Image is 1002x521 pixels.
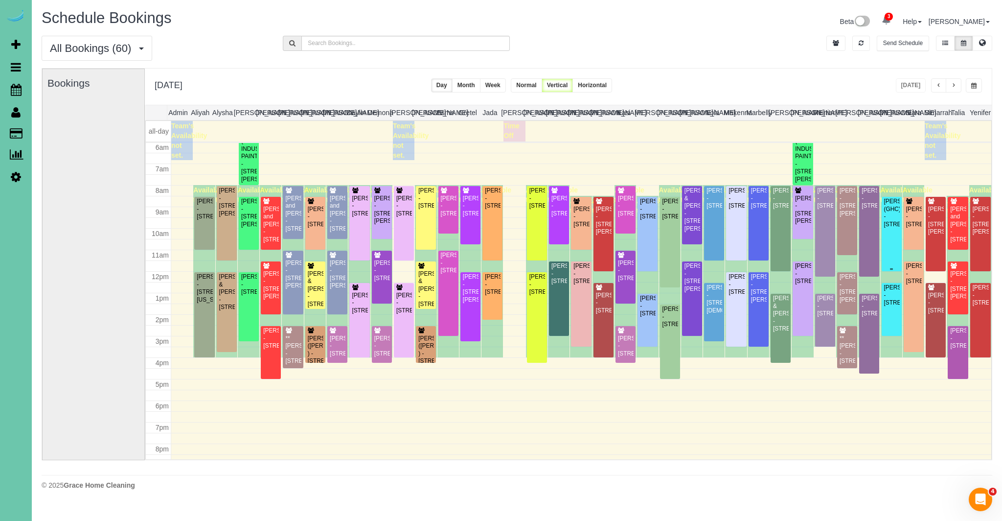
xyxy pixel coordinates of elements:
[770,186,799,204] span: Available time
[348,186,378,204] span: Available time
[285,260,301,290] div: [PERSON_NAME] - [STREET_ADDRESS][PERSON_NAME]
[307,335,323,365] div: [PERSON_NAME] ([PERSON_NAME] ) - [STREET_ADDRESS]
[6,10,25,24] img: Automaid Logo
[367,105,390,120] th: Demona
[662,306,678,328] div: [PERSON_NAME] - [STREET_ADDRESS]
[156,445,169,453] span: 8pm
[374,260,390,282] div: [PERSON_NAME] - [STREET_ADDRESS]
[418,270,434,308] div: [PERSON_NAME] & [PERSON_NAME] - [STREET_ADDRESS]
[573,206,589,228] div: [PERSON_NAME] - [STREET_ADDRESS]
[156,359,169,367] span: 4pm
[374,335,390,357] div: [PERSON_NAME] - [STREET_ADDRESS]
[459,186,489,204] span: Available time
[769,105,791,120] th: [PERSON_NAME]
[42,480,992,490] div: © 2025
[950,327,966,350] div: [PERSON_NAME] - [STREET_ADDRESS]
[884,198,900,228] div: [PERSON_NAME] (GHC) - [STREET_ADDRESS]
[989,488,997,496] span: 4
[728,273,744,296] div: [PERSON_NAME] - [STREET_ADDRESS]
[903,18,922,25] a: Help
[304,186,334,204] span: Available time
[572,78,612,93] button: Horizontal
[300,105,323,120] th: [PERSON_NAME]
[167,105,189,120] th: Admin
[412,105,434,120] th: [PERSON_NAME]
[155,78,182,91] h2: [DATE]
[839,335,855,365] div: **[PERSON_NAME] - [STREET_ADDRESS]
[728,187,744,210] div: [PERSON_NAME] - [STREET_ADDRESS]
[282,186,312,204] span: Available time
[617,335,634,357] div: [PERSON_NAME] - [STREET_ADDRESS]
[307,206,323,228] div: [PERSON_NAME] - [STREET_ADDRESS]
[751,187,767,210] div: [PERSON_NAME] - [STREET_ADDRESS]
[156,424,169,431] span: 7pm
[595,292,612,314] div: [PERSON_NAME] - [STREET_ADDRESS]
[42,9,171,26] span: Schedule Bookings
[969,488,992,511] iframe: Intercom live chat
[792,186,821,204] span: Available time
[595,206,612,236] div: [PERSON_NAME] - [STREET_ADDRESS][PERSON_NAME]
[702,105,724,120] th: Lola
[156,402,169,410] span: 6pm
[748,186,777,204] span: Available time
[884,284,900,307] div: [PERSON_NAME] - [STREET_ADDRESS]
[617,260,634,282] div: [PERSON_NAME] - [STREET_ADDRESS]
[156,316,169,324] span: 2pm
[285,195,301,233] div: [PERSON_NAME] and [PERSON_NAME] - [STREET_ADDRESS]
[840,18,870,25] a: Beta
[329,335,345,357] div: [PERSON_NAME] - [STREET_ADDRESS]
[814,186,844,204] span: Available time
[570,197,600,214] span: Available time
[592,197,622,214] span: Available time
[568,105,591,120] th: [PERSON_NAME]
[196,273,212,304] div: [PERSON_NAME] - [STREET_ADDRESS][US_STATE]
[501,105,524,120] th: [PERSON_NAME]
[817,295,833,317] div: [PERSON_NAME] - [STREET_ADDRESS]
[156,294,169,302] span: 1pm
[548,186,578,204] span: Available time
[263,270,279,301] div: [PERSON_NAME] - [STREET_ADDRESS][PERSON_NAME]
[662,198,678,220] div: [PERSON_NAME] - [STREET_ADDRESS]
[285,335,301,365] div: **[PERSON_NAME] - [STREET_ADDRESS]
[791,105,813,120] th: [PERSON_NAME]
[613,105,635,120] th: Kasi
[152,251,169,259] span: 11am
[680,105,702,120] th: [PERSON_NAME]
[835,105,858,120] th: [PERSON_NAME]
[64,481,135,489] strong: Grace Home Cleaning
[681,186,711,204] span: Available time
[511,78,542,93] button: Normal
[323,105,345,120] th: [PERSON_NAME]
[659,186,689,204] span: Available time
[329,195,345,233] div: [PERSON_NAME] and [PERSON_NAME] - [STREET_ADDRESS]
[241,273,257,296] div: [PERSON_NAME] - [STREET_ADDRESS]
[885,13,893,21] span: 3
[238,186,268,204] span: Available time
[452,78,480,93] button: Month
[903,186,933,204] span: Available time
[50,42,136,54] span: All Bookings (60)
[881,186,911,204] span: Available time
[795,262,811,285] div: [PERSON_NAME] - [STREET_ADDRESS]
[278,105,301,120] th: [PERSON_NAME]
[529,187,545,210] div: [PERSON_NAME] - [STREET_ADDRESS]
[906,206,922,228] div: [PERSON_NAME] - [STREET_ADDRESS]
[326,186,356,204] span: Available time
[440,195,456,217] div: [PERSON_NAME] - [STREET_ADDRESS]
[256,105,278,120] th: [PERSON_NAME]
[484,187,501,210] div: [PERSON_NAME] - [STREET_ADDRESS]
[329,260,345,290] div: [PERSON_NAME] - [STREET_ADDRESS][PERSON_NAME]
[635,105,657,120] th: [PERSON_NAME]
[880,105,903,120] th: [PERSON_NAME]
[156,187,169,194] span: 8am
[551,195,567,217] div: [PERSON_NAME] - [STREET_ADDRESS]
[795,195,811,225] div: [PERSON_NAME] - [STREET_ADDRESS][PERSON_NAME]
[858,105,880,120] th: [PERSON_NAME]
[773,295,789,332] div: [PERSON_NAME] & [PERSON_NAME] - [STREET_ADDRESS]
[724,105,747,120] th: Makenna
[746,105,769,120] th: Marbelly
[156,165,169,173] span: 7am
[415,186,445,204] span: Available time
[637,197,666,214] span: Available time
[440,252,456,274] div: [PERSON_NAME] - [STREET_ADDRESS]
